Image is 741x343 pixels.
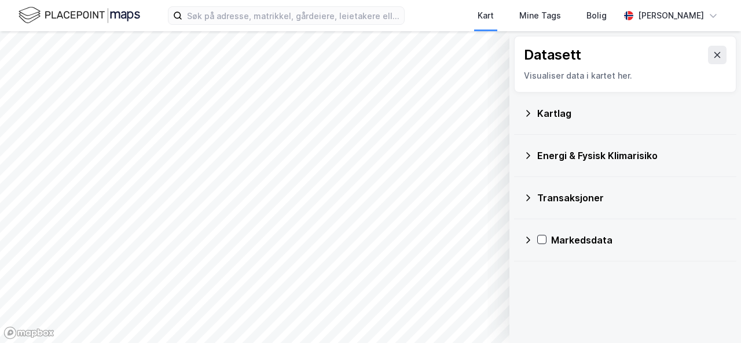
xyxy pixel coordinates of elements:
[19,5,140,25] img: logo.f888ab2527a4732fd821a326f86c7f29.svg
[537,149,727,163] div: Energi & Fysisk Klimarisiko
[551,233,727,247] div: Markedsdata
[524,69,727,83] div: Visualiser data i kartet her.
[524,46,581,64] div: Datasett
[683,287,741,343] div: Kontrollprogram for chat
[537,191,727,205] div: Transaksjoner
[182,7,404,24] input: Søk på adresse, matrikkel, gårdeiere, leietakere eller personer
[586,9,607,23] div: Bolig
[638,9,704,23] div: [PERSON_NAME]
[519,9,561,23] div: Mine Tags
[3,326,54,340] a: Mapbox homepage
[683,287,741,343] iframe: Chat Widget
[537,106,727,120] div: Kartlag
[478,9,494,23] div: Kart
